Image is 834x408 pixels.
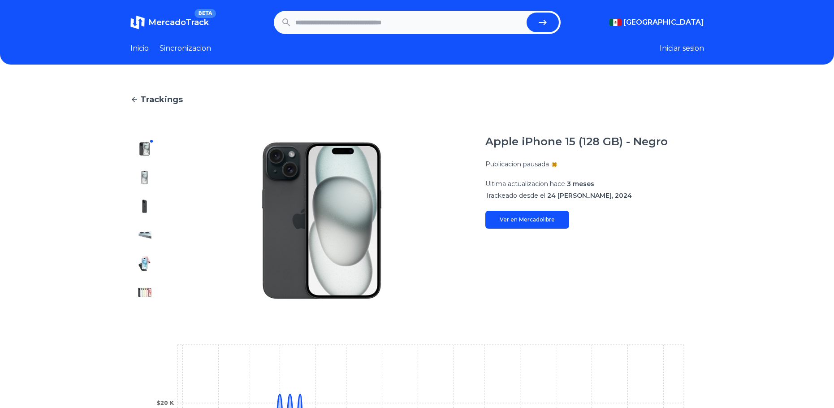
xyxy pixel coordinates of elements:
a: Sincronizacion [160,43,211,54]
span: BETA [194,9,216,18]
h1: Apple iPhone 15 (128 GB) - Negro [485,135,668,149]
img: Mexico [609,19,622,26]
a: MercadoTrackBETA [130,15,209,30]
button: Iniciar sesion [660,43,704,54]
a: Ver en Mercadolibre [485,211,569,229]
img: MercadoTrack [130,15,145,30]
span: [GEOGRAPHIC_DATA] [623,17,704,28]
span: MercadoTrack [148,17,209,27]
span: Ultima actualizacion hace [485,180,565,188]
a: Inicio [130,43,149,54]
span: Trackings [140,93,183,106]
img: Apple iPhone 15 (128 GB) - Negro [138,256,152,271]
span: 24 [PERSON_NAME], 2024 [547,191,632,200]
tspan: $20 K [156,400,174,406]
img: Apple iPhone 15 (128 GB) - Negro [138,199,152,213]
img: Apple iPhone 15 (128 GB) - Negro [138,142,152,156]
img: Apple iPhone 15 (128 GB) - Negro [177,135,467,307]
span: 3 meses [567,180,594,188]
p: Publicacion pausada [485,160,549,169]
img: Apple iPhone 15 (128 GB) - Negro [138,285,152,299]
span: Trackeado desde el [485,191,545,200]
button: [GEOGRAPHIC_DATA] [609,17,704,28]
img: Apple iPhone 15 (128 GB) - Negro [138,170,152,185]
img: Apple iPhone 15 (128 GB) - Negro [138,228,152,242]
a: Trackings [130,93,704,106]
